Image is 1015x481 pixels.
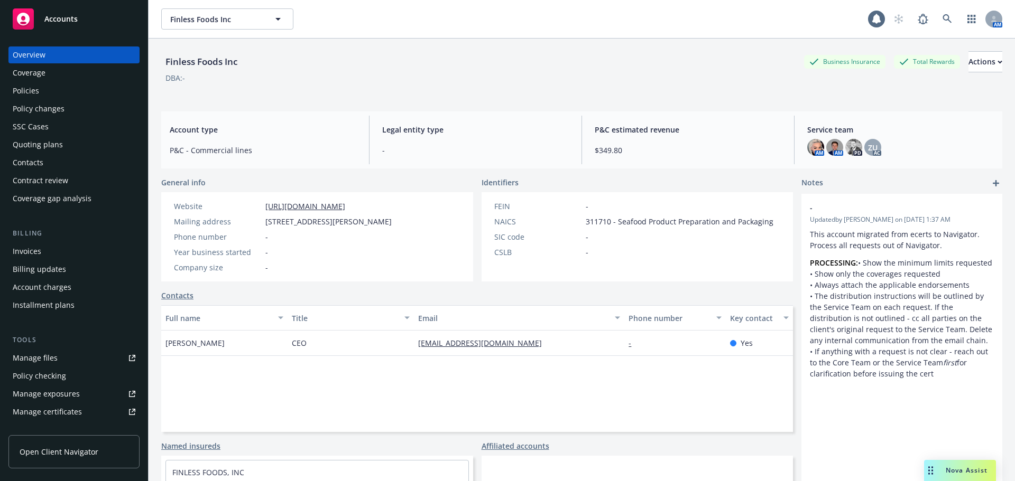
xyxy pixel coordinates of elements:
span: CEO [292,337,307,348]
div: Key contact [730,313,777,324]
span: Nova Assist [946,466,988,475]
span: Account type [170,124,356,135]
div: Manage certificates [13,403,82,420]
div: Manage exposures [13,385,80,402]
span: Manage exposures [8,385,140,402]
div: NAICS [494,216,582,227]
a: Overview [8,46,140,63]
div: Policies [13,82,39,99]
a: Invoices [8,243,140,260]
a: Policy changes [8,100,140,117]
span: - [586,247,588,258]
span: Yes [741,337,753,348]
a: Manage claims [8,421,140,438]
a: Manage files [8,350,140,366]
a: Coverage gap analysis [8,190,140,207]
span: $349.80 [595,145,781,156]
img: photo [845,139,862,156]
img: photo [826,139,843,156]
img: photo [807,139,824,156]
a: Billing updates [8,261,140,278]
button: Phone number [624,305,725,331]
div: Manage files [13,350,58,366]
div: Billing updates [13,261,66,278]
div: Overview [13,46,45,63]
div: Installment plans [13,297,75,314]
div: Phone number [174,231,261,242]
a: Contract review [8,172,140,189]
a: Affiliated accounts [482,440,549,451]
span: - [265,262,268,273]
button: Key contact [726,305,793,331]
div: Invoices [13,243,41,260]
div: Contacts [13,154,43,171]
a: Report a Bug [912,8,934,30]
a: Coverage [8,64,140,81]
span: Legal entity type [382,124,569,135]
span: Finless Foods Inc [170,14,262,25]
a: Installment plans [8,297,140,314]
em: first [943,357,957,367]
span: - [810,202,966,213]
div: Mailing address [174,216,261,227]
div: Title [292,313,398,324]
span: [STREET_ADDRESS][PERSON_NAME] [265,216,392,227]
div: Email [418,313,608,324]
div: Policy checking [13,367,66,384]
span: P&C estimated revenue [595,124,781,135]
div: Business Insurance [804,55,885,68]
div: CSLB [494,247,582,258]
span: Service team [807,124,994,135]
a: - [629,338,640,348]
div: Full name [165,313,272,324]
div: Tools [8,335,140,345]
a: Quoting plans [8,136,140,153]
a: Switch app [961,8,982,30]
div: Coverage gap analysis [13,190,91,207]
div: Manage claims [13,421,66,438]
button: Title [288,305,414,331]
div: Drag to move [924,460,937,481]
div: Contract review [13,172,68,189]
div: Total Rewards [894,55,960,68]
a: Named insureds [161,440,220,451]
p: This account migrated from ecerts to Navigator. Process all requests out of Navigator. [810,229,994,251]
a: Policy checking [8,367,140,384]
span: - [265,231,268,242]
span: Updated by [PERSON_NAME] on [DATE] 1:37 AM [810,215,994,224]
div: Quoting plans [13,136,63,153]
button: Finless Foods Inc [161,8,293,30]
div: FEIN [494,201,582,212]
div: SIC code [494,231,582,242]
a: Search [937,8,958,30]
div: Coverage [13,64,45,81]
a: Contacts [161,290,193,301]
button: Email [414,305,624,331]
a: [EMAIL_ADDRESS][DOMAIN_NAME] [418,338,550,348]
div: Company size [174,262,261,273]
span: General info [161,177,206,188]
div: Phone number [629,313,709,324]
div: Website [174,201,261,212]
a: FINLESS FOODS, INC [172,467,244,477]
span: Identifiers [482,177,519,188]
strong: PROCESSING: [810,258,858,268]
div: DBA: - [165,72,185,83]
div: SSC Cases [13,118,49,135]
span: - [586,231,588,242]
a: Manage certificates [8,403,140,420]
div: Finless Foods Inc [161,55,242,69]
a: Contacts [8,154,140,171]
span: - [265,247,268,258]
span: [PERSON_NAME] [165,337,225,348]
div: -Updatedby [PERSON_NAME] on [DATE] 1:37 AMThis account migrated from ecerts to Navigator. Process... [801,194,1002,388]
span: Accounts [44,15,78,23]
button: Actions [968,51,1002,72]
div: Account charges [13,279,71,296]
button: Full name [161,305,288,331]
button: Nova Assist [924,460,996,481]
span: - [382,145,569,156]
div: Policy changes [13,100,64,117]
a: Start snowing [888,8,909,30]
span: Notes [801,177,823,190]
